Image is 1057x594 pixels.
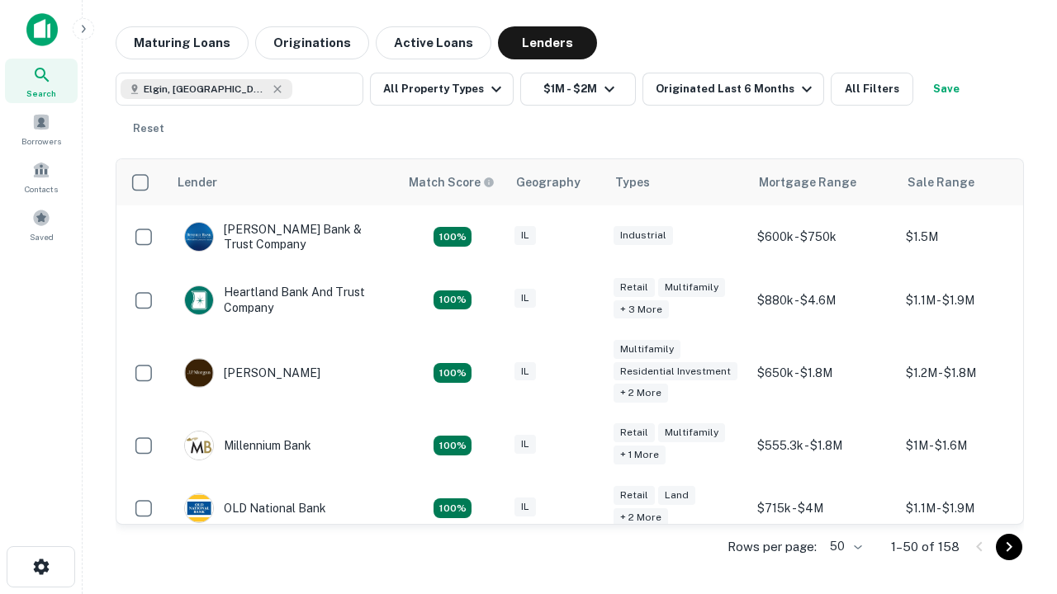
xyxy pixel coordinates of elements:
div: + 2 more [614,384,668,403]
button: All Filters [831,73,913,106]
span: Search [26,87,56,100]
img: picture [185,359,213,387]
div: Capitalize uses an advanced AI algorithm to match your search with the best lender. The match sco... [409,173,495,191]
td: $1.1M - $1.9M [898,477,1046,540]
div: Land [658,486,695,505]
td: $715k - $4M [749,477,898,540]
button: Maturing Loans [116,26,249,59]
div: Multifamily [658,278,725,297]
button: All Property Types [370,73,514,106]
img: picture [185,286,213,314]
div: Originated Last 6 Months [656,79,817,99]
div: IL [514,362,536,381]
span: Elgin, [GEOGRAPHIC_DATA], [GEOGRAPHIC_DATA] [144,82,268,97]
div: Multifamily [614,340,680,359]
span: Contacts [25,182,58,196]
button: Go to next page [996,534,1022,560]
div: Industrial [614,226,673,245]
th: Geography [506,159,605,205]
div: Residential Investment [614,362,737,381]
button: Reset [122,112,175,145]
img: picture [185,431,213,460]
div: Matching Properties: 16, hasApolloMatch: undefined [434,436,472,455]
img: picture [185,223,213,251]
th: Capitalize uses an advanced AI algorithm to match your search with the best lender. The match sco... [399,159,506,205]
th: Mortgage Range [749,159,898,205]
div: Heartland Bank And Trust Company [184,285,382,314]
div: + 2 more [614,508,668,527]
div: Matching Properties: 24, hasApolloMatch: undefined [434,363,472,383]
p: 1–50 of 158 [891,537,960,557]
div: Lender [178,172,217,192]
button: Originated Last 6 Months [642,73,824,106]
button: Originations [255,26,369,59]
td: $1.2M - $1.8M [898,332,1046,415]
th: Lender [168,159,399,205]
div: IL [514,497,536,516]
div: + 3 more [614,300,669,319]
div: IL [514,226,536,245]
p: Rows per page: [728,537,817,557]
div: Geography [516,172,581,192]
a: Borrowers [5,106,78,151]
div: Types [615,172,650,192]
div: IL [514,435,536,454]
td: $555.3k - $1.8M [749,414,898,477]
a: Search [5,59,78,103]
div: + 1 more [614,445,666,464]
div: Millennium Bank [184,431,311,460]
td: $1M - $1.6M [898,414,1046,477]
th: Sale Range [898,159,1046,205]
div: Retail [614,486,655,505]
td: $600k - $750k [749,205,898,268]
div: Matching Properties: 28, hasApolloMatch: undefined [434,227,472,247]
div: Retail [614,278,655,297]
div: Matching Properties: 22, hasApolloMatch: undefined [434,498,472,518]
a: Saved [5,202,78,247]
div: [PERSON_NAME] Bank & Trust Company [184,222,382,252]
button: Lenders [498,26,597,59]
div: [PERSON_NAME] [184,358,320,388]
button: Save your search to get updates of matches that match your search criteria. [920,73,973,106]
button: $1M - $2M [520,73,636,106]
span: Borrowers [21,134,61,148]
img: picture [185,494,213,522]
div: Retail [614,423,655,442]
div: Mortgage Range [759,172,856,192]
div: OLD National Bank [184,493,326,523]
iframe: Chat Widget [974,409,1057,488]
td: $1.5M [898,205,1046,268]
th: Types [605,159,749,205]
span: Saved [30,230,54,243]
button: Active Loans [376,26,491,59]
div: IL [514,289,536,308]
div: Matching Properties: 20, hasApolloMatch: undefined [434,290,472,310]
td: $880k - $4.6M [749,268,898,331]
img: capitalize-icon.png [26,13,58,46]
td: $650k - $1.8M [749,332,898,415]
td: $1.1M - $1.9M [898,268,1046,331]
div: Sale Range [908,172,974,192]
div: Multifamily [658,423,725,442]
div: 50 [823,535,865,559]
h6: Match Score [409,173,491,191]
a: Contacts [5,154,78,199]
